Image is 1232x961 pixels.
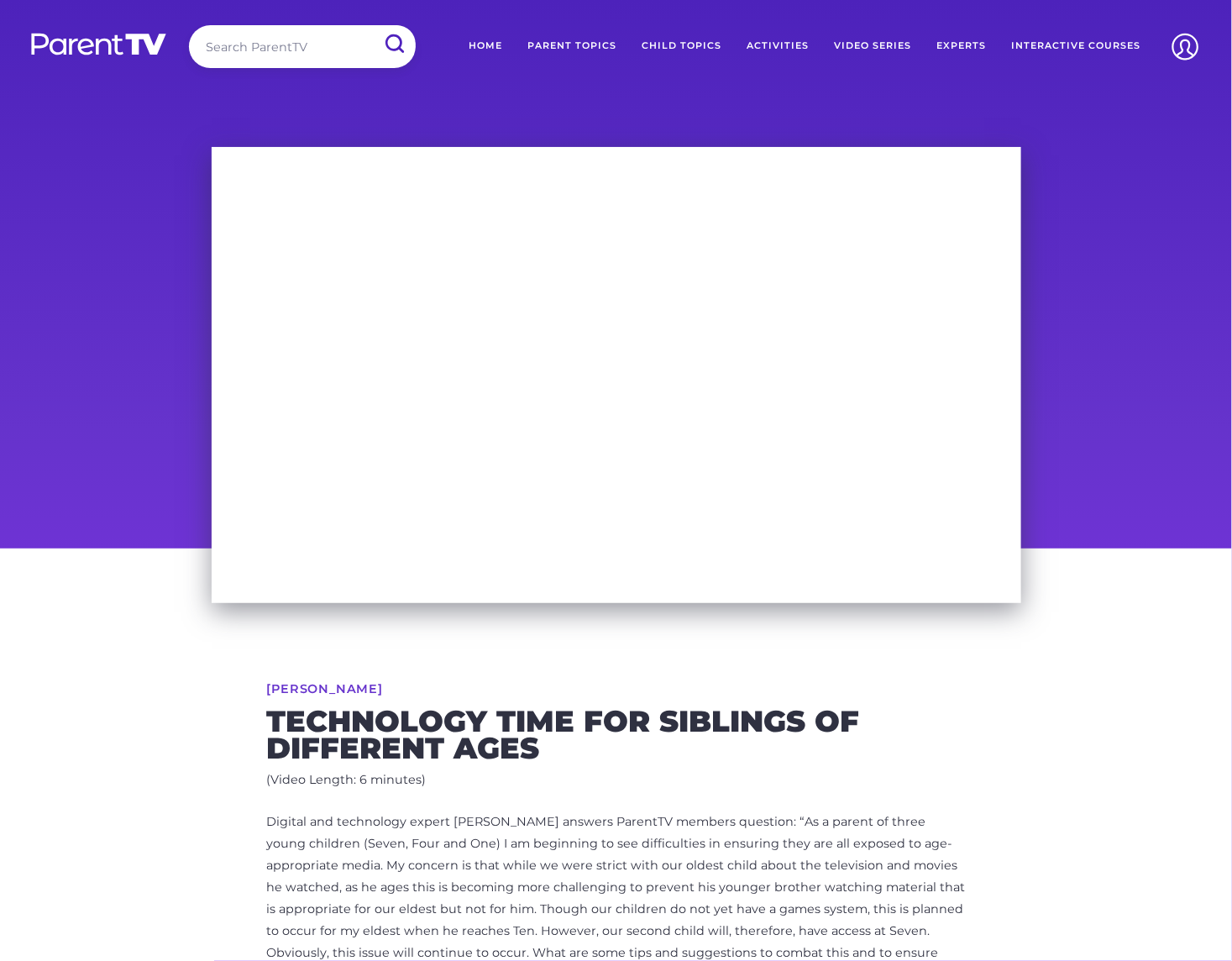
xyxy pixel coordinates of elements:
[189,25,416,68] input: Search ParentTV
[456,25,515,67] a: Home
[267,769,966,791] p: (Video Length: 6 minutes)
[734,25,821,67] a: Activities
[821,25,924,67] a: Video Series
[515,25,629,67] a: Parent Topics
[924,25,999,67] a: Experts
[267,683,383,695] a: [PERSON_NAME]
[267,708,966,761] h2: Technology Time For Siblings of Different Ages
[1164,25,1207,68] img: Account
[29,32,168,56] img: parenttv-logo-white.4c85aaf.svg
[999,25,1153,67] a: Interactive Courses
[629,25,734,67] a: Child Topics
[372,25,416,63] input: Submit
